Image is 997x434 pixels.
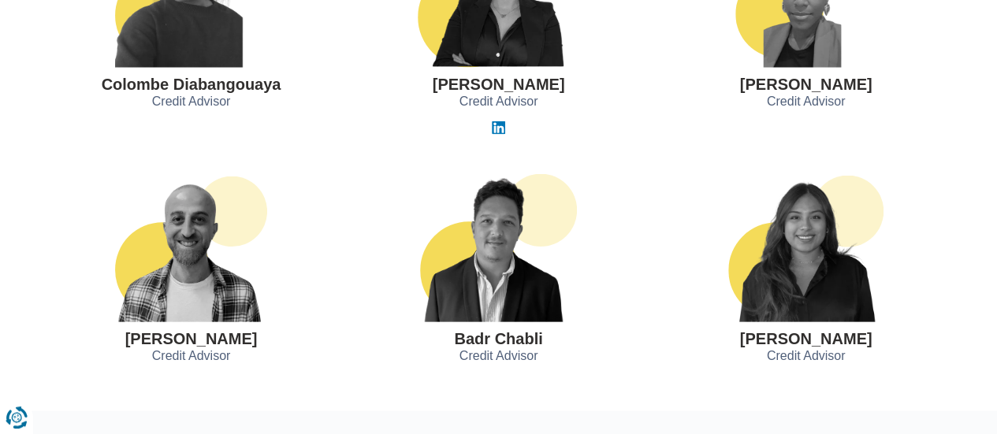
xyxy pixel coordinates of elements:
[459,93,538,111] span: Credit Advisor
[740,330,872,347] h3: [PERSON_NAME]
[115,172,267,322] img: Habib Tasan
[767,93,846,111] span: Credit Advisor
[767,347,846,365] span: Credit Advisor
[728,172,884,322] img: Dayana Santamaria
[125,330,258,347] h3: [PERSON_NAME]
[102,76,281,93] h3: Colombe Diabangouaya
[740,76,872,93] h3: [PERSON_NAME]
[433,76,565,93] h3: [PERSON_NAME]
[459,347,538,365] span: Credit Advisor
[152,93,231,111] span: Credit Advisor
[152,347,231,365] span: Credit Advisor
[492,121,505,135] img: Linkedin Dafina Haziri
[454,330,542,347] h3: Badr Chabli
[420,172,578,322] img: Badr Chabli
